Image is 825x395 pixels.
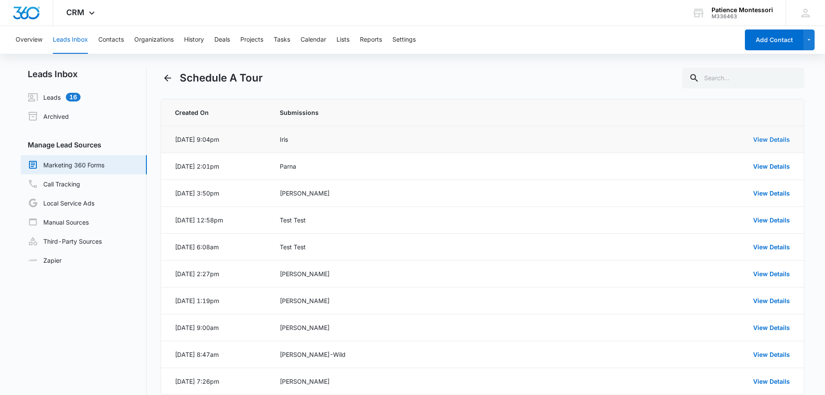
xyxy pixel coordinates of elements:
[753,378,790,385] a: View Details
[28,111,69,121] a: Archived
[134,26,174,54] button: Organizations
[712,7,773,13] div: account name
[280,269,573,278] div: [PERSON_NAME]
[175,162,219,171] div: [DATE] 2:01pm
[175,215,223,225] div: [DATE] 12:58pm
[280,296,573,305] div: [PERSON_NAME]
[753,189,790,197] a: View Details
[753,216,790,224] a: View Details
[28,236,102,246] a: Third-Party Sources
[16,26,42,54] button: Overview
[280,108,573,117] span: Submissions
[175,269,219,278] div: [DATE] 2:27pm
[753,351,790,358] a: View Details
[280,215,573,225] div: Test Test
[28,179,80,189] a: Call Tracking
[175,296,219,305] div: [DATE] 1:19pm
[682,68,804,88] input: Search...
[280,162,573,171] div: Parna
[392,26,416,54] button: Settings
[28,92,81,102] a: Leads16
[21,140,147,150] h3: Manage Lead Sources
[28,217,89,227] a: Manual Sources
[745,29,803,50] button: Add Contact
[280,242,573,251] div: Test Test
[753,270,790,277] a: View Details
[161,71,175,85] button: Back
[175,108,259,117] span: Created On
[712,13,773,20] div: account id
[175,242,219,251] div: [DATE] 6:08am
[280,135,573,144] div: Iris
[184,26,204,54] button: History
[28,198,94,208] a: Local Service Ads
[360,26,382,54] button: Reports
[175,135,219,144] div: [DATE] 9:04pm
[214,26,230,54] button: Deals
[175,350,219,359] div: [DATE] 8:47am
[175,377,219,386] div: [DATE] 7:26pm
[66,8,84,17] span: CRM
[753,324,790,331] a: View Details
[175,189,219,198] div: [DATE] 3:50pm
[98,26,124,54] button: Contacts
[280,323,573,332] div: [PERSON_NAME]
[175,323,219,332] div: [DATE] 9:00am
[28,256,61,265] a: Zapier
[274,26,290,54] button: Tasks
[53,26,88,54] button: Leads Inbox
[336,26,349,54] button: Lists
[280,377,573,386] div: [PERSON_NAME]
[180,70,263,86] h1: Schedule A Tour
[280,189,573,198] div: [PERSON_NAME]
[753,243,790,251] a: View Details
[301,26,326,54] button: Calendar
[753,297,790,304] a: View Details
[28,160,104,170] a: Marketing 360 Forms
[753,136,790,143] a: View Details
[280,350,573,359] div: [PERSON_NAME]-Wild
[21,68,147,81] h2: Leads Inbox
[240,26,263,54] button: Projects
[753,163,790,170] a: View Details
